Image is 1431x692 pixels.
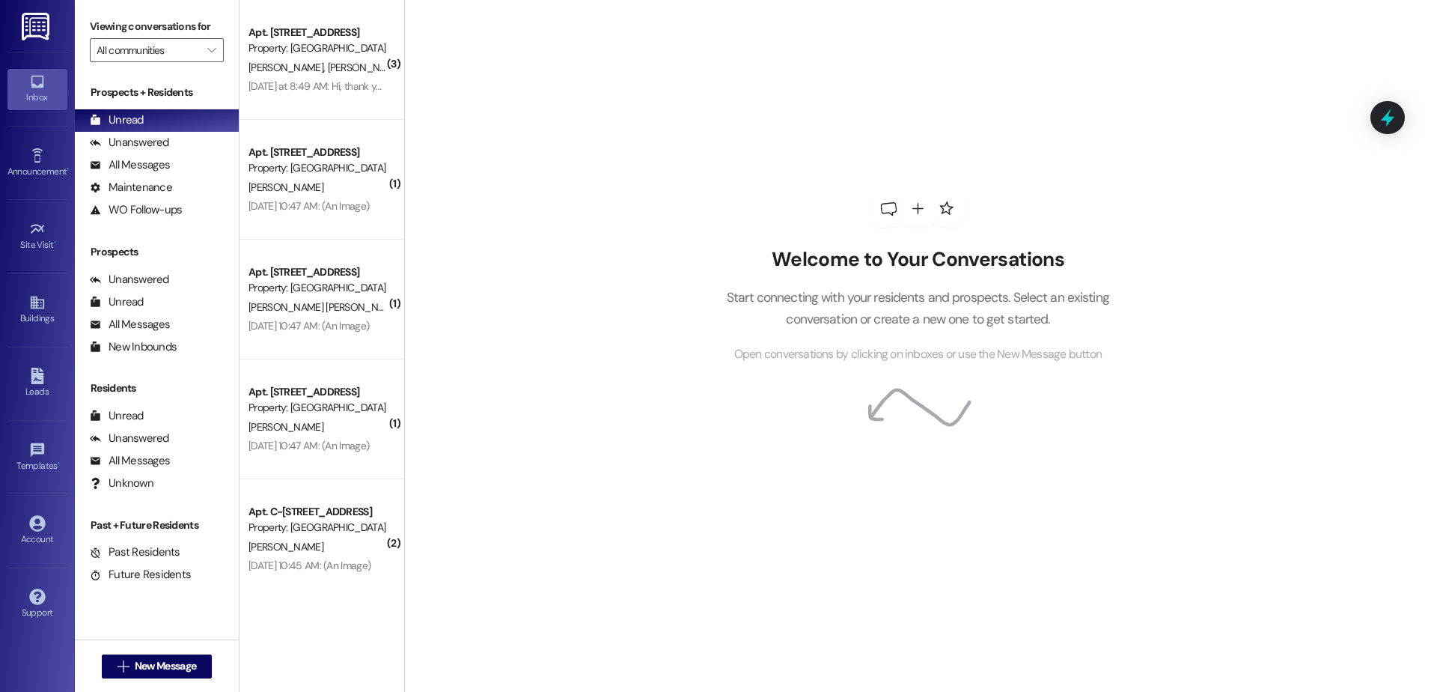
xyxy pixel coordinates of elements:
[704,287,1132,330] p: Start connecting with your residents and prospects. Select an existing conversation or create a n...
[248,199,369,213] div: [DATE] 10:47 AM: (An Image)
[90,180,172,195] div: Maintenance
[248,300,400,314] span: [PERSON_NAME] [PERSON_NAME]
[118,661,129,673] i: 
[90,544,180,560] div: Past Residents
[67,164,69,174] span: •
[90,408,144,424] div: Unread
[248,504,387,520] div: Apt. C-[STREET_ADDRESS]
[7,363,67,404] a: Leads
[7,69,67,109] a: Inbox
[734,345,1102,364] span: Open conversations by clicking on inboxes or use the New Message button
[248,25,387,40] div: Apt. [STREET_ADDRESS]
[248,540,323,553] span: [PERSON_NAME]
[90,317,170,333] div: All Messages
[7,216,67,257] a: Site Visit •
[90,294,144,310] div: Unread
[7,511,67,551] a: Account
[327,61,402,74] span: [PERSON_NAME]
[7,290,67,330] a: Buildings
[7,437,67,478] a: Templates •
[90,339,177,355] div: New Inbounds
[75,244,239,260] div: Prospects
[248,180,323,194] span: [PERSON_NAME]
[248,384,387,400] div: Apt. [STREET_ADDRESS]
[22,13,52,40] img: ResiDesk Logo
[102,655,213,679] button: New Message
[248,264,387,280] div: Apt. [STREET_ADDRESS]
[248,40,387,56] div: Property: [GEOGRAPHIC_DATA]
[248,160,387,176] div: Property: [GEOGRAPHIC_DATA]
[75,518,239,533] div: Past + Future Residents
[248,420,323,434] span: [PERSON_NAME]
[97,38,200,62] input: All communities
[54,237,56,248] span: •
[135,658,196,674] span: New Message
[58,458,60,469] span: •
[248,319,369,333] div: [DATE] 10:47 AM: (An Image)
[90,453,170,469] div: All Messages
[248,280,387,296] div: Property: [GEOGRAPHIC_DATA]
[90,15,224,38] label: Viewing conversations for
[75,85,239,100] div: Prospects + Residents
[248,145,387,160] div: Apt. [STREET_ADDRESS]
[248,559,370,572] div: [DATE] 10:45 AM: (An Image)
[90,567,191,583] div: Future Residents
[90,112,144,128] div: Unread
[90,202,182,218] div: WO Follow-ups
[90,431,169,446] div: Unanswered
[248,400,387,416] div: Property: [GEOGRAPHIC_DATA]
[248,79,721,93] div: [DATE] at 8:49 AM: Hi, thank you for your message. Our team will get back to you [DATE] between t...
[207,44,216,56] i: 
[248,520,387,535] div: Property: [GEOGRAPHIC_DATA]
[90,476,153,491] div: Unknown
[90,157,170,173] div: All Messages
[7,584,67,625] a: Support
[75,380,239,396] div: Residents
[90,272,169,288] div: Unanswered
[248,61,328,74] span: [PERSON_NAME]
[704,248,1132,272] h2: Welcome to Your Conversations
[90,135,169,151] div: Unanswered
[248,439,369,452] div: [DATE] 10:47 AM: (An Image)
